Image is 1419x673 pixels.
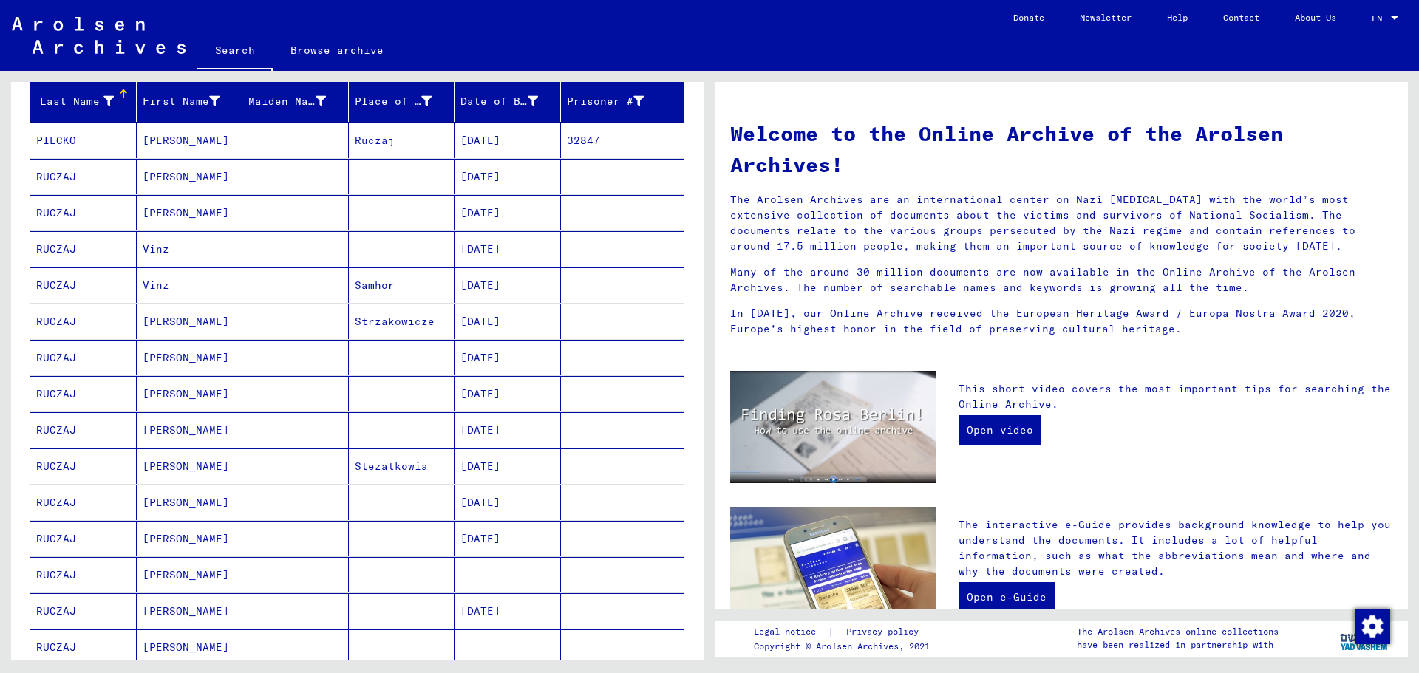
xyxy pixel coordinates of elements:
mat-cell: Vinz [137,231,243,267]
div: Maiden Name [248,94,326,109]
p: have been realized in partnership with [1077,638,1279,652]
mat-cell: RUCZAJ [30,593,137,629]
mat-cell: RUCZAJ [30,521,137,556]
a: Search [197,33,273,71]
div: Date of Birth [460,94,538,109]
img: yv_logo.png [1337,620,1392,657]
mat-cell: [DATE] [455,267,561,303]
mat-cell: [PERSON_NAME] [137,557,243,592]
a: Browse archive [273,33,401,68]
div: Date of Birth [460,89,560,113]
mat-header-cell: First Name [137,81,243,122]
mat-header-cell: Last Name [30,81,137,122]
mat-cell: [PERSON_NAME] [137,304,243,339]
img: Arolsen_neg.svg [12,17,186,54]
mat-cell: [PERSON_NAME] [137,521,243,556]
mat-cell: PIECKO [30,123,137,158]
mat-cell: [PERSON_NAME] [137,629,243,665]
a: Legal notice [754,624,828,640]
mat-cell: RUCZAJ [30,340,137,375]
mat-cell: Samhor [349,267,455,303]
mat-cell: [DATE] [455,376,561,411]
mat-cell: [DATE] [455,304,561,339]
mat-cell: [DATE] [455,340,561,375]
mat-cell: RUCZAJ [30,448,137,484]
div: First Name [143,94,220,109]
div: | [754,624,936,640]
mat-cell: [PERSON_NAME] [137,195,243,230]
p: Copyright © Arolsen Archives, 2021 [754,640,936,653]
mat-cell: RUCZAJ [30,629,137,665]
p: The interactive e-Guide provides background knowledge to help you understand the documents. It in... [959,517,1393,579]
mat-cell: RUCZAJ [30,376,137,411]
p: Many of the around 30 million documents are now available in the Online Archive of the Arolsen Ar... [730,264,1393,295]
div: Place of Birth [355,89,455,113]
mat-cell: [DATE] [455,448,561,484]
mat-cell: RUCZAJ [30,304,137,339]
mat-cell: RUCZAJ [30,485,137,520]
mat-cell: 32847 [561,123,684,158]
a: Privacy policy [834,624,936,640]
mat-cell: RUCZAJ [30,195,137,230]
mat-cell: [PERSON_NAME] [137,123,243,158]
div: Last Name [36,89,136,113]
mat-cell: [DATE] [455,412,561,448]
mat-cell: Strzakowicze [349,304,455,339]
mat-cell: RUCZAJ [30,267,137,303]
mat-cell: [DATE] [455,593,561,629]
div: Prisoner # [567,94,644,109]
mat-cell: [DATE] [455,123,561,158]
mat-cell: [PERSON_NAME] [137,593,243,629]
img: video.jpg [730,371,936,483]
mat-cell: [PERSON_NAME] [137,485,243,520]
mat-cell: [DATE] [455,521,561,556]
mat-cell: [PERSON_NAME] [137,159,243,194]
mat-cell: [PERSON_NAME] [137,376,243,411]
mat-cell: [PERSON_NAME] [137,448,243,484]
span: EN [1372,13,1388,24]
mat-header-cell: Prisoner # [561,81,684,122]
div: Last Name [36,94,114,109]
mat-cell: RUCZAJ [30,159,137,194]
p: This short video covers the most important tips for searching the Online Archive. [959,381,1393,412]
mat-cell: [DATE] [455,231,561,267]
mat-header-cell: Place of Birth [349,81,455,122]
img: eguide.jpg [730,507,936,644]
a: Open video [959,415,1041,445]
mat-cell: RUCZAJ [30,231,137,267]
p: The Arolsen Archives are an international center on Nazi [MEDICAL_DATA] with the world’s most ext... [730,192,1393,254]
mat-cell: [DATE] [455,195,561,230]
h1: Welcome to the Online Archive of the Arolsen Archives! [730,118,1393,180]
mat-cell: [DATE] [455,159,561,194]
div: Place of Birth [355,94,432,109]
mat-cell: [PERSON_NAME] [137,340,243,375]
div: Prisoner # [567,89,667,113]
div: Maiden Name [248,89,348,113]
mat-cell: RUCZAJ [30,557,137,592]
mat-cell: RUCZAJ [30,412,137,448]
mat-cell: Vinz [137,267,243,303]
p: In [DATE], our Online Archive received the European Heritage Award / Europa Nostra Award 2020, Eu... [730,306,1393,337]
div: First Name [143,89,242,113]
mat-cell: [PERSON_NAME] [137,412,243,448]
mat-cell: Ruczaj [349,123,455,158]
p: The Arolsen Archives online collections [1077,625,1279,638]
mat-header-cell: Maiden Name [242,81,349,122]
img: Change consent [1355,609,1390,644]
mat-cell: [DATE] [455,485,561,520]
mat-header-cell: Date of Birth [455,81,561,122]
a: Open e-Guide [959,582,1055,612]
mat-cell: Stezatkowia [349,448,455,484]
